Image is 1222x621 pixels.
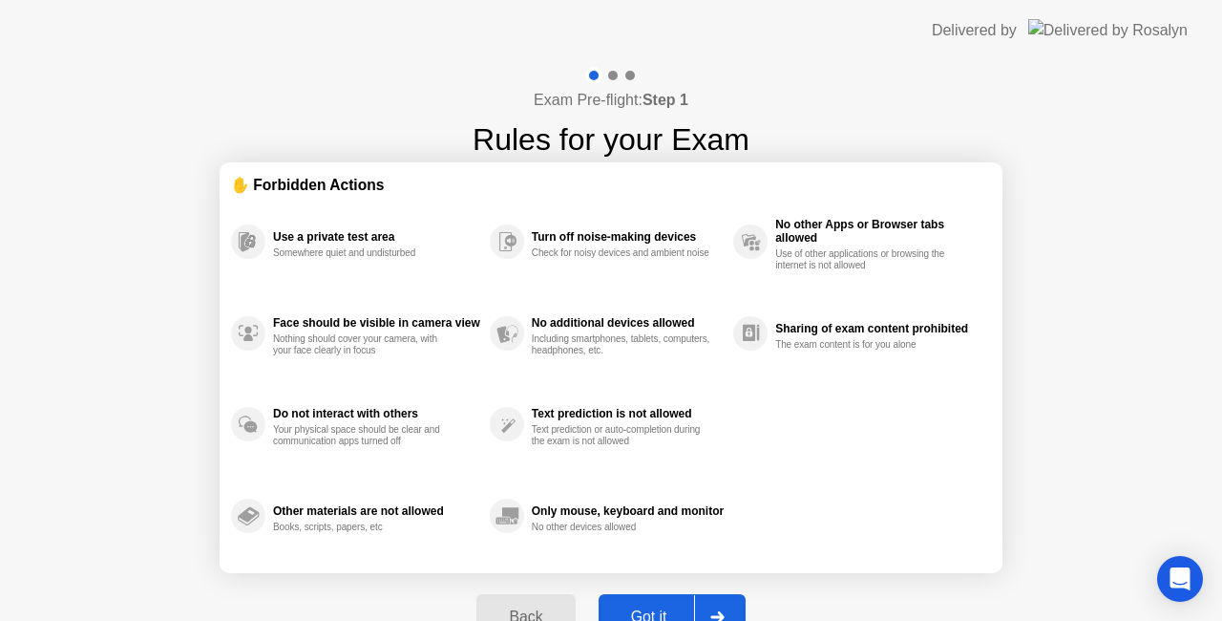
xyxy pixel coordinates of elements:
[534,89,688,112] h4: Exam Pre-flight:
[1028,19,1188,41] img: Delivered by Rosalyn
[273,333,453,356] div: Nothing should cover your camera, with your face clearly in focus
[532,333,712,356] div: Including smartphones, tablets, computers, headphones, etc.
[532,247,712,259] div: Check for noisy devices and ambient noise
[1157,556,1203,602] div: Open Intercom Messenger
[643,92,688,108] b: Step 1
[932,19,1017,42] div: Delivered by
[273,316,480,330] div: Face should be visible in camera view
[273,247,453,259] div: Somewhere quiet and undisturbed
[775,339,956,351] div: The exam content is for you alone
[532,407,724,420] div: Text prediction is not allowed
[273,407,480,420] div: Do not interact with others
[532,230,724,244] div: Turn off noise-making devices
[775,248,956,271] div: Use of other applications or browsing the internet is not allowed
[775,218,981,245] div: No other Apps or Browser tabs allowed
[532,424,712,447] div: Text prediction or auto-completion during the exam is not allowed
[775,322,981,335] div: Sharing of exam content prohibited
[273,504,480,518] div: Other materials are not allowed
[532,522,712,533] div: No other devices allowed
[273,522,453,533] div: Books, scripts, papers, etc
[532,316,724,330] div: No additional devices allowed
[273,424,453,447] div: Your physical space should be clear and communication apps turned off
[532,504,724,518] div: Only mouse, keyboard and monitor
[473,117,749,162] h1: Rules for your Exam
[273,230,480,244] div: Use a private test area
[231,174,991,196] div: ✋ Forbidden Actions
